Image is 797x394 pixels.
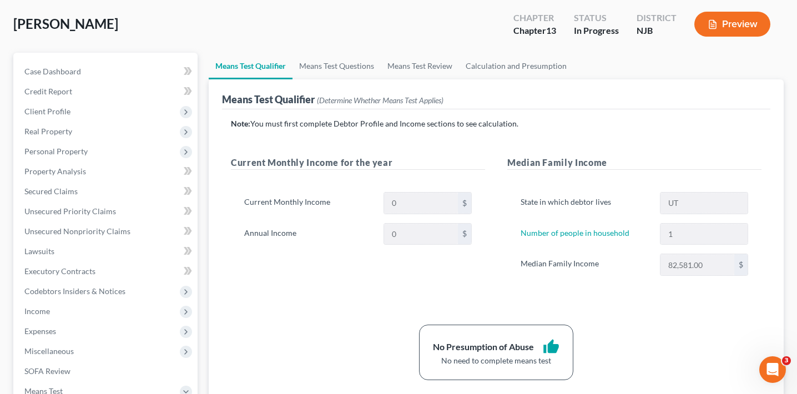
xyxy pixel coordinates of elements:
[513,12,556,24] div: Chapter
[574,12,619,24] div: Status
[239,223,378,245] label: Annual Income
[458,193,471,214] div: $
[458,224,471,245] div: $
[16,221,198,241] a: Unsecured Nonpriority Claims
[24,206,116,216] span: Unsecured Priority Claims
[24,366,70,376] span: SOFA Review
[459,53,573,79] a: Calculation and Presumption
[16,62,198,82] a: Case Dashboard
[574,24,619,37] div: In Progress
[637,12,677,24] div: District
[384,193,458,214] input: 0.00
[24,87,72,96] span: Credit Report
[513,24,556,37] div: Chapter
[13,16,118,32] span: [PERSON_NAME]
[16,201,198,221] a: Unsecured Priority Claims
[24,326,56,336] span: Expenses
[24,107,70,116] span: Client Profile
[381,53,459,79] a: Means Test Review
[24,226,130,236] span: Unsecured Nonpriority Claims
[231,119,250,128] strong: Note:
[782,356,791,365] span: 3
[543,339,559,355] i: thumb_up
[433,355,559,366] div: No need to complete means test
[222,93,443,106] div: Means Test Qualifier
[24,166,86,176] span: Property Analysis
[546,25,556,36] span: 13
[759,356,786,383] iframe: Intercom live chat
[231,118,761,129] p: You must first complete Debtor Profile and Income sections to see calculation.
[24,306,50,316] span: Income
[24,286,125,296] span: Codebtors Insiders & Notices
[24,67,81,76] span: Case Dashboard
[16,181,198,201] a: Secured Claims
[521,228,629,238] a: Number of people in household
[637,24,677,37] div: NJB
[231,156,485,170] h5: Current Monthly Income for the year
[16,361,198,381] a: SOFA Review
[292,53,381,79] a: Means Test Questions
[16,82,198,102] a: Credit Report
[24,346,74,356] span: Miscellaneous
[24,147,88,156] span: Personal Property
[24,246,54,256] span: Lawsuits
[16,241,198,261] a: Lawsuits
[384,224,458,245] input: 0.00
[660,224,748,245] input: --
[694,12,770,37] button: Preview
[16,161,198,181] a: Property Analysis
[660,193,748,214] input: State
[16,261,198,281] a: Executory Contracts
[433,341,534,353] div: No Presumption of Abuse
[24,186,78,196] span: Secured Claims
[209,53,292,79] a: Means Test Qualifier
[24,266,95,276] span: Executory Contracts
[317,95,443,105] span: (Determine Whether Means Test Applies)
[515,254,654,276] label: Median Family Income
[734,254,748,275] div: $
[515,192,654,214] label: State in which debtor lives
[24,127,72,136] span: Real Property
[507,156,761,170] h5: Median Family Income
[239,192,378,214] label: Current Monthly Income
[660,254,734,275] input: 0.00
